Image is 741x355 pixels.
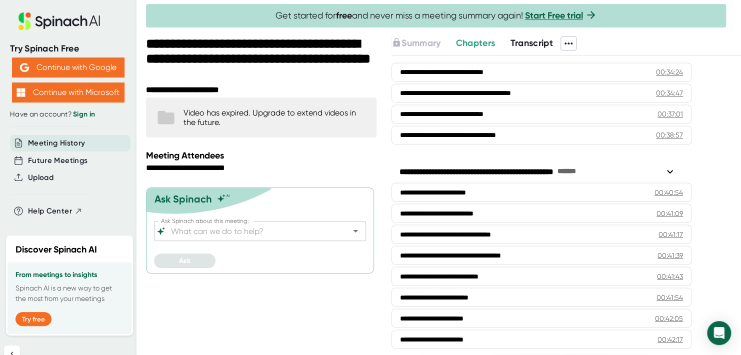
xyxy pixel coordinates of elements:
[154,193,212,205] div: Ask Spinach
[657,334,683,344] div: 00:42:17
[657,271,683,281] div: 00:41:43
[28,172,53,183] button: Upload
[657,250,683,260] div: 00:41:39
[28,155,87,166] button: Future Meetings
[656,130,683,140] div: 00:38:57
[15,271,123,279] h3: From meetings to insights
[657,109,683,119] div: 00:37:01
[28,205,82,217] button: Help Center
[336,10,352,21] b: free
[391,36,440,50] button: Summary
[455,36,495,50] button: Chapters
[656,292,683,302] div: 00:41:54
[654,187,683,197] div: 00:40:54
[658,229,683,239] div: 00:41:17
[179,256,190,265] span: Ask
[656,208,683,218] div: 00:41:09
[73,110,95,118] a: Sign in
[455,37,495,48] span: Chapters
[656,67,683,77] div: 00:34:24
[655,313,683,323] div: 00:42:05
[391,36,455,50] div: Upgrade to access
[275,10,597,21] span: Get started for and never miss a meeting summary again!
[15,243,97,256] h2: Discover Spinach AI
[401,37,440,48] span: Summary
[10,43,126,54] div: Try Spinach Free
[146,150,379,161] div: Meeting Attendees
[525,10,583,21] a: Start Free trial
[510,36,553,50] button: Transcript
[15,312,51,326] button: Try free
[28,205,72,217] span: Help Center
[10,110,126,119] div: Have an account?
[510,37,553,48] span: Transcript
[20,63,29,72] img: Aehbyd4JwY73AAAAAElFTkSuQmCC
[707,321,731,345] div: Open Intercom Messenger
[656,88,683,98] div: 00:34:47
[12,82,124,102] button: Continue with Microsoft
[183,108,366,127] div: Video has expired. Upgrade to extend videos in the future.
[28,137,85,149] button: Meeting History
[154,253,215,268] button: Ask
[348,224,362,238] button: Open
[15,283,123,304] p: Spinach AI is a new way to get the most from your meetings
[12,57,124,77] button: Continue with Google
[169,224,333,238] input: What can we do to help?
